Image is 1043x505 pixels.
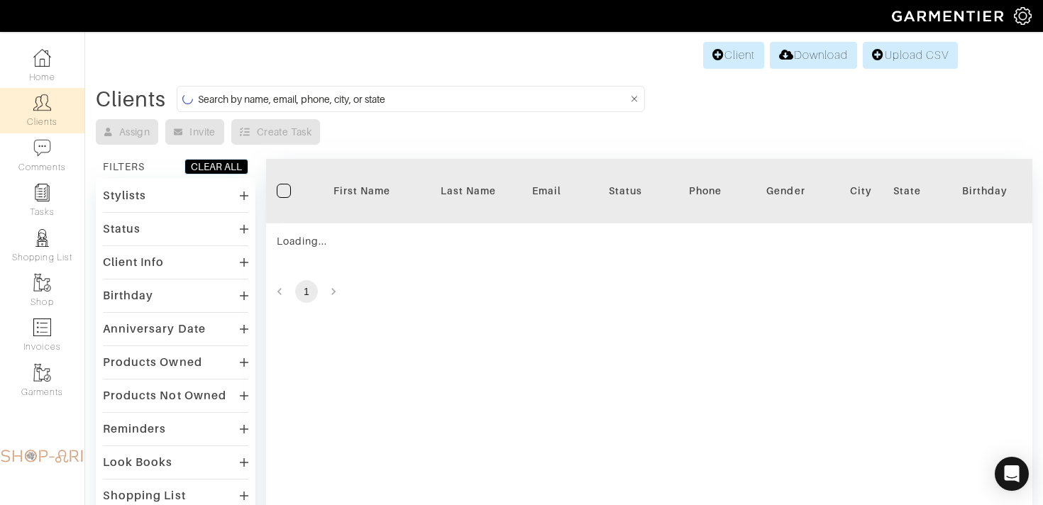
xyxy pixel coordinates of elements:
[295,280,318,303] button: page 1
[33,184,51,201] img: reminder-icon-8004d30b9f0a5d33ae49ab947aed9ed385cf756f9e5892f1edd6e32f2345188e.png
[850,184,872,198] div: City
[266,280,1032,303] nav: pagination navigation
[33,274,51,292] img: garments-icon-b7da505a4dc4fd61783c78ac3ca0ef83fa9d6f193b1c9dc38574b1d14d53ca28.png
[532,184,561,198] div: Email
[198,90,628,108] input: Search by name, email, phone, city, or state
[191,160,242,174] div: CLEAR ALL
[770,42,857,69] a: Download
[932,159,1038,223] th: Toggle SortBy
[184,159,248,174] button: CLEAR ALL
[689,184,722,198] div: Phone
[103,455,173,470] div: Look Books
[1014,7,1032,25] img: gear-icon-white-bd11855cb880d31180b6d7d6211b90ccbf57a29d726f0c71d8c61bd08dd39cc2.png
[96,92,166,106] div: Clients
[103,189,146,203] div: Stylists
[103,222,140,236] div: Status
[733,159,839,223] th: Toggle SortBy
[103,255,165,270] div: Client Info
[33,318,51,336] img: orders-icon-0abe47150d42831381b5fb84f609e132dff9fe21cb692f30cb5eec754e2cba89.png
[863,42,958,69] a: Upload CSV
[893,184,921,198] div: State
[33,364,51,382] img: garments-icon-b7da505a4dc4fd61783c78ac3ca0ef83fa9d6f193b1c9dc38574b1d14d53ca28.png
[103,355,202,370] div: Products Owned
[415,159,521,223] th: Toggle SortBy
[103,389,226,403] div: Products Not Owned
[103,289,153,303] div: Birthday
[572,159,678,223] th: Toggle SortBy
[103,160,145,174] div: FILTERS
[33,94,51,111] img: clients-icon-6bae9207a08558b7cb47a8932f037763ab4055f8c8b6bfacd5dc20c3e0201464.png
[33,229,51,247] img: stylists-icon-eb353228a002819b7ec25b43dbf5f0378dd9e0616d9560372ff212230b889e62.png
[309,159,415,223] th: Toggle SortBy
[103,489,186,503] div: Shopping List
[33,139,51,157] img: comment-icon-a0a6a9ef722e966f86d9cbdc48e553b5cf19dbc54f86b18d962a5391bc8f6eb6.png
[103,322,206,336] div: Anniversary Date
[942,184,1027,198] div: Birthday
[703,42,764,69] a: Client
[583,184,668,198] div: Status
[103,422,166,436] div: Reminders
[319,184,404,198] div: First Name
[744,184,829,198] div: Gender
[995,457,1029,491] div: Open Intercom Messenger
[277,234,561,248] div: Loading...
[885,4,1014,28] img: garmentier-logo-header-white-b43fb05a5012e4ada735d5af1a66efaba907eab6374d6393d1fbf88cb4ef424d.png
[426,184,511,198] div: Last Name
[33,49,51,67] img: dashboard-icon-dbcd8f5a0b271acd01030246c82b418ddd0df26cd7fceb0bd07c9910d44c42f6.png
